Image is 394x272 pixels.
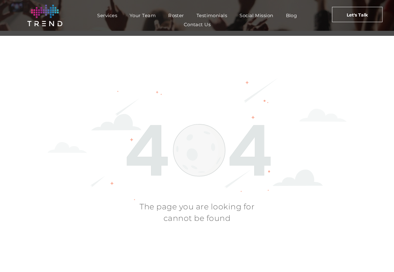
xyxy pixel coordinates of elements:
img: logo [27,5,62,26]
a: Blog [280,11,303,20]
a: Testimonials [190,11,233,20]
span: Return to Homepage [171,232,222,248]
a: Your Team [123,11,162,20]
a: Return to Homepage [165,232,230,248]
a: Roster [162,11,190,20]
a: Contact Us [178,20,217,29]
span: Let's Talk [347,7,368,23]
img: background [48,78,347,200]
a: Social Mission [233,11,279,20]
a: Services [91,11,123,20]
a: Let's Talk [332,7,382,22]
span: The page you are looking for cannot be found [140,202,254,223]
